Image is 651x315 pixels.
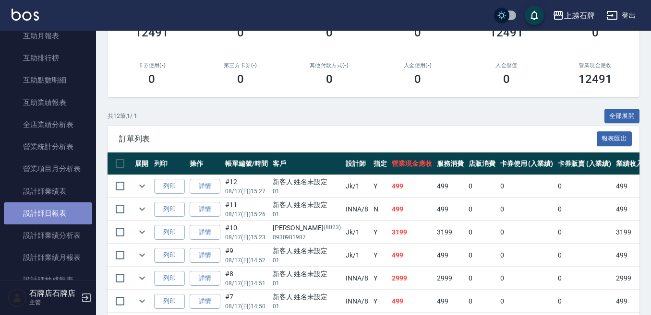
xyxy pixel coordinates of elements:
[614,198,645,221] td: 499
[4,47,92,69] a: 互助排行榜
[4,136,92,158] a: 營業統計分析表
[273,269,341,279] div: 新客人 姓名未設定
[135,225,149,239] button: expand row
[12,9,39,21] img: Logo
[29,298,78,307] p: 主管
[273,246,341,256] div: 新客人 姓名未設定
[4,92,92,114] a: 互助業績報表
[555,290,614,313] td: 0
[434,244,466,267] td: 499
[154,225,185,240] button: 列印
[270,152,343,175] th: 客戶
[343,198,372,221] td: INNA /8
[237,72,244,86] h3: 0
[597,131,632,146] button: 報表匯出
[4,246,92,268] a: 設計師業績月報表
[273,223,341,233] div: [PERSON_NAME]
[603,7,639,24] button: 登出
[597,134,632,143] a: 報表匯出
[119,134,597,144] span: 訂單列表
[223,244,270,267] td: #9
[414,72,421,86] h3: 0
[434,152,466,175] th: 服務消費
[326,72,333,86] h3: 0
[371,267,389,290] td: Y
[503,72,510,86] h3: 0
[154,179,185,194] button: 列印
[190,271,220,286] a: 詳情
[154,248,185,263] button: 列印
[466,152,498,175] th: 店販消費
[614,244,645,267] td: 499
[29,289,78,298] h5: 石牌店石牌店
[498,152,556,175] th: 卡券使用 (入業績)
[135,26,169,39] h3: 12491
[154,202,185,217] button: 列印
[555,221,614,244] td: 0
[555,198,614,221] td: 0
[555,175,614,198] td: 0
[562,62,628,69] h2: 營業現金應收
[223,221,270,244] td: #10
[273,200,341,210] div: 新客人 姓名未設定
[133,152,152,175] th: 展開
[4,202,92,224] a: 設計師日報表
[135,294,149,308] button: expand row
[4,25,92,47] a: 互助月報表
[466,198,498,221] td: 0
[614,267,645,290] td: 2999
[4,269,92,291] a: 設計師抽成報表
[190,294,220,309] a: 詳情
[389,290,434,313] td: 499
[4,114,92,136] a: 全店業績分析表
[434,175,466,198] td: 499
[564,10,595,22] div: 上越石牌
[371,221,389,244] td: Y
[4,69,92,91] a: 互助點數明細
[4,180,92,202] a: 設計師業績表
[273,233,341,242] p: 0930901987
[614,221,645,244] td: 3199
[324,223,341,233] p: (8023)
[555,152,614,175] th: 卡券販賣 (入業績)
[225,210,268,219] p: 08/17 (日) 15:26
[434,290,466,313] td: 499
[208,62,274,69] h2: 第三方卡券(-)
[8,288,27,307] img: Person
[223,290,270,313] td: #7
[187,152,223,175] th: 操作
[389,221,434,244] td: 3199
[614,290,645,313] td: 499
[525,6,544,25] button: save
[225,256,268,265] p: 08/17 (日) 14:52
[273,210,341,219] p: 01
[371,244,389,267] td: Y
[343,152,372,175] th: 設計師
[371,198,389,221] td: N
[273,302,341,311] p: 01
[549,6,599,25] button: 上越石牌
[225,233,268,242] p: 08/17 (日) 15:23
[466,221,498,244] td: 0
[614,152,645,175] th: 業績收入
[343,175,372,198] td: Jk /1
[108,112,137,120] p: 共 12 筆, 1 / 1
[135,179,149,193] button: expand row
[190,179,220,194] a: 詳情
[498,267,556,290] td: 0
[466,244,498,267] td: 0
[389,175,434,198] td: 499
[490,26,523,39] h3: 12491
[190,248,220,263] a: 詳情
[4,158,92,180] a: 營業項目月分析表
[466,267,498,290] td: 0
[592,26,599,39] h3: 0
[190,225,220,240] a: 詳情
[223,267,270,290] td: #8
[434,198,466,221] td: 499
[414,26,421,39] h3: 0
[579,72,612,86] h3: 12491
[343,221,372,244] td: Jk /1
[604,109,640,124] button: 全部展開
[389,152,434,175] th: 營業現金應收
